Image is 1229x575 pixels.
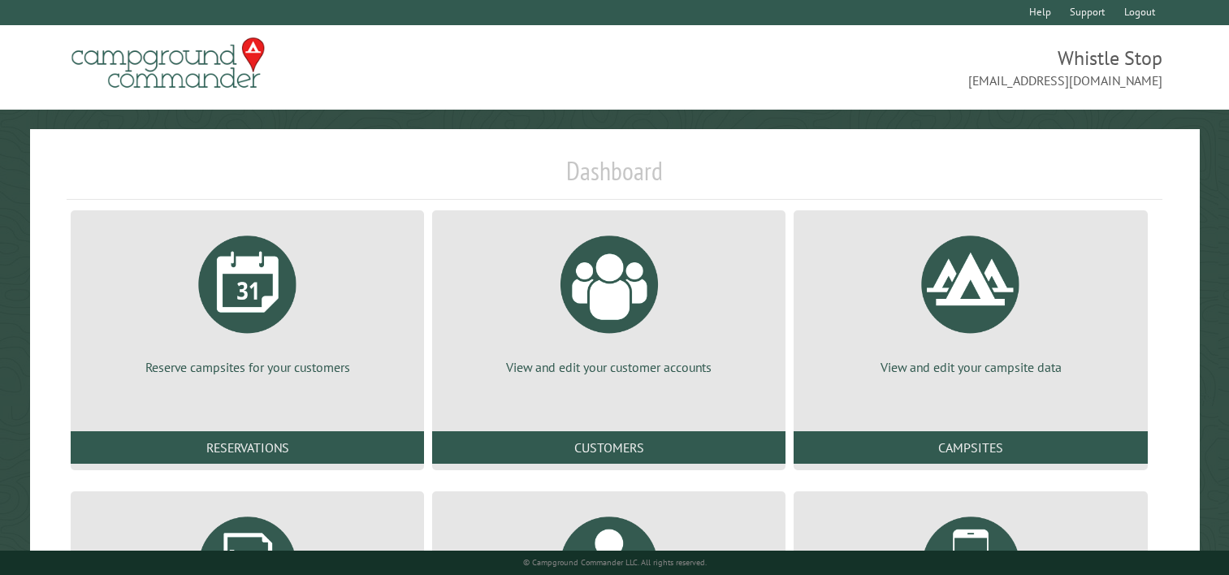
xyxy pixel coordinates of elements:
a: View and edit your campsite data [813,223,1127,376]
h1: Dashboard [67,155,1162,200]
img: Campground Commander [67,32,270,95]
p: View and edit your customer accounts [452,358,766,376]
span: Whistle Stop [EMAIL_ADDRESS][DOMAIN_NAME] [615,45,1163,90]
small: © Campground Commander LLC. All rights reserved. [523,557,707,568]
a: View and edit your customer accounts [452,223,766,376]
a: Reserve campsites for your customers [90,223,405,376]
a: Campsites [794,431,1147,464]
a: Customers [432,431,785,464]
p: Reserve campsites for your customers [90,358,405,376]
a: Reservations [71,431,424,464]
p: View and edit your campsite data [813,358,1127,376]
